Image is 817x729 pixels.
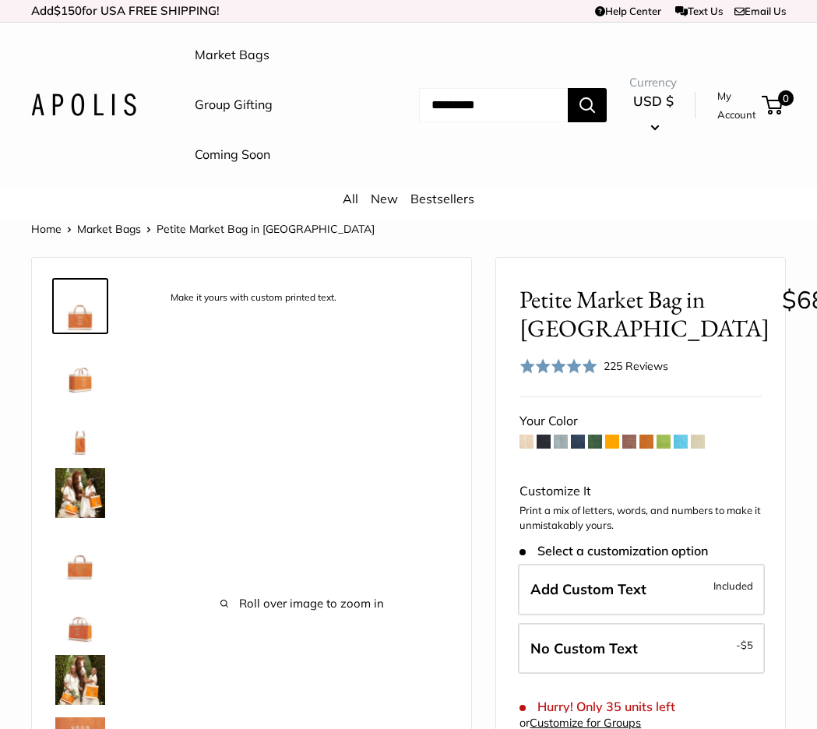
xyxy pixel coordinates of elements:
[717,86,756,125] a: My Account
[157,222,375,236] span: Petite Market Bag in [GEOGRAPHIC_DATA]
[778,90,794,106] span: 0
[52,590,108,646] a: Petite Market Bag in Citrus
[55,593,105,643] img: Petite Market Bag in Citrus
[55,655,105,705] img: Petite Market Bag in Citrus
[55,406,105,456] img: description_12.5" wide, 9.5" high, 5.5" deep; handles: 3.5" drop
[713,576,753,595] span: Included
[195,143,270,167] a: Coming Soon
[55,530,105,580] img: description_Seal of authenticity printed on the backside of every bag.
[530,639,638,657] span: No Custom Text
[31,219,375,239] nav: Breadcrumb
[410,191,474,206] a: Bestsellers
[568,88,607,122] button: Search
[52,652,108,708] a: Petite Market Bag in Citrus
[52,340,108,396] a: Petite Market Bag in Citrus
[633,93,674,109] span: USD $
[736,636,753,654] span: -
[518,623,765,674] label: Leave Blank
[77,222,141,236] a: Market Bags
[604,359,668,373] span: 225 Reviews
[518,564,765,615] label: Add Custom Text
[54,3,82,18] span: $150
[419,88,568,122] input: Search...
[163,287,344,308] div: Make it yours with custom printed text.
[629,89,677,139] button: USD $
[52,278,108,334] a: description_Make it yours with custom printed text.
[55,468,105,518] img: Petite Market Bag in Citrus
[763,96,783,114] a: 0
[343,191,358,206] a: All
[675,5,723,17] a: Text Us
[52,527,108,583] a: description_Seal of authenticity printed on the backside of every bag.
[55,281,105,331] img: description_Make it yours with custom printed text.
[31,93,136,116] img: Apolis
[519,480,762,503] div: Customize It
[55,343,105,393] img: Petite Market Bag in Citrus
[52,403,108,459] a: description_12.5" wide, 9.5" high, 5.5" deep; handles: 3.5" drop
[734,5,786,17] a: Email Us
[530,580,646,598] span: Add Custom Text
[52,465,108,521] a: Petite Market Bag in Citrus
[519,285,769,343] span: Petite Market Bag in [GEOGRAPHIC_DATA]
[519,544,707,558] span: Select a customization option
[595,5,661,17] a: Help Center
[31,222,62,236] a: Home
[741,639,753,651] span: $5
[519,503,762,534] p: Print a mix of letters, words, and numbers to make it unmistakably yours.
[157,593,448,615] span: Roll over image to zoom in
[195,93,273,117] a: Group Gifting
[195,44,269,67] a: Market Bags
[371,191,398,206] a: New
[519,699,674,714] span: Hurry! Only 35 units left
[519,410,762,433] div: Your Color
[629,72,677,93] span: Currency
